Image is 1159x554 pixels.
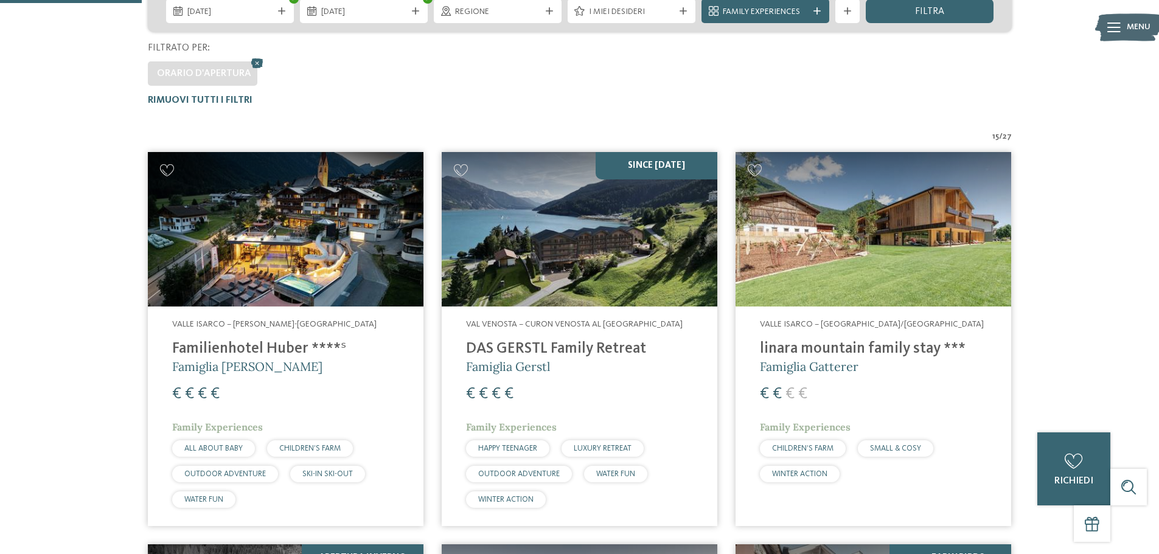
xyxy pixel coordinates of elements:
[772,445,834,452] span: CHILDREN’S FARM
[442,152,717,307] img: Cercate un hotel per famiglie? Qui troverete solo i migliori!
[148,152,423,526] a: Cercate un hotel per famiglie? Qui troverete solo i migliori! Valle Isarco – [PERSON_NAME]-[GEOGR...
[172,386,181,402] span: €
[478,445,537,452] span: HAPPY TEENAGER
[172,340,399,358] h4: Familienhotel Huber ****ˢ
[148,152,423,307] img: Cercate un hotel per famiglie? Qui troverete solo i migliori!
[466,320,683,328] span: Val Venosta – Curon Venosta al [GEOGRAPHIC_DATA]
[999,131,1003,143] span: /
[760,320,984,328] span: Valle Isarco – [GEOGRAPHIC_DATA]/[GEOGRAPHIC_DATA]
[589,6,674,18] span: I miei desideri
[760,386,769,402] span: €
[157,69,251,78] span: Orario d'apertura
[184,470,266,478] span: OUTDOOR ADVENTURE
[736,152,1011,526] a: Cercate un hotel per famiglie? Qui troverete solo i migliori! Valle Isarco – [GEOGRAPHIC_DATA]/[G...
[772,470,827,478] span: WINTER ACTION
[492,386,501,402] span: €
[279,445,341,452] span: CHILDREN’S FARM
[455,6,540,18] span: Regione
[798,386,807,402] span: €
[466,421,557,433] span: Family Experiences
[172,359,322,374] span: Famiglia [PERSON_NAME]
[773,386,782,402] span: €
[466,359,550,374] span: Famiglia Gerstl
[760,421,851,433] span: Family Experiences
[466,340,693,358] h4: DAS GERSTL Family Retreat
[442,152,717,526] a: Cercate un hotel per famiglie? Qui troverete solo i migliori! SINCE [DATE] Val Venosta – Curon Ve...
[172,320,377,328] span: Valle Isarco – [PERSON_NAME]-[GEOGRAPHIC_DATA]
[870,445,921,452] span: SMALL & COSY
[478,496,534,504] span: WINTER ACTION
[185,386,194,402] span: €
[148,43,210,53] span: Filtrato per:
[184,445,243,452] span: ALL ABOUT BABY
[466,386,475,402] span: €
[760,340,987,358] h4: linara mountain family stay ***
[148,95,252,105] span: Rimuovi tutti i filtri
[504,386,513,402] span: €
[723,6,808,18] span: Family Experiences
[915,7,944,16] span: filtra
[1054,476,1093,486] span: richiedi
[172,421,263,433] span: Family Experiences
[478,470,560,478] span: OUTDOOR ADVENTURE
[736,152,1011,307] img: Cercate un hotel per famiglie? Qui troverete solo i migliori!
[302,470,353,478] span: SKI-IN SKI-OUT
[187,6,273,18] span: [DATE]
[992,131,999,143] span: 15
[760,359,858,374] span: Famiglia Gatterer
[574,445,632,452] span: LUXURY RETREAT
[596,470,635,478] span: WATER FUN
[1003,131,1012,143] span: 27
[785,386,795,402] span: €
[211,386,220,402] span: €
[184,496,223,504] span: WATER FUN
[1037,432,1110,505] a: richiedi
[321,6,406,18] span: [DATE]
[198,386,207,402] span: €
[479,386,488,402] span: €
